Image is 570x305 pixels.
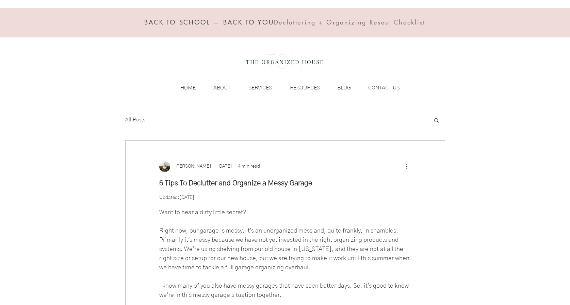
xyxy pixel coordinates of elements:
[159,228,411,271] span: Right now, our garage is messy. It's an unorganized mess and, quite frankly, in shambles. Primari...
[177,83,199,93] p: HOME
[238,164,260,169] span: 4 min read
[179,195,194,200] span: Apr 3, 2024
[433,117,440,123] div: Search
[159,178,411,188] h1: 6 Tips To Declutter and Organize a Messy Garage
[275,83,323,93] a: RESOURCES
[166,83,199,93] a: HOME
[159,209,246,216] span: Want to hear a dirty little secret?
[274,18,425,26] span: Decluttering + Organizing Resest Checklist
[199,83,234,93] a: ABOUT
[274,20,425,26] a: Decluttering + Organizing Resest Checklist
[234,83,275,93] a: SERVICES
[245,83,275,93] p: SERVICES
[166,83,403,93] nav: Site
[125,116,145,123] a: All Posts
[287,83,323,93] p: RESOURCES
[243,48,326,75] img: the organized house
[159,194,411,201] p: Updated:
[334,83,354,93] p: BLOG
[144,18,274,26] span: BACK TO SCHOOL — BACK TO YOU
[124,106,426,134] nav: Blog
[210,83,234,93] p: ABOUT
[354,83,403,93] a: CONTACT US
[323,83,354,93] a: BLOG
[159,283,410,298] span: I know many of you also have messy garages that have seen better days. So, it's good to know we'r...
[217,164,232,169] span: Apr 15, 2023
[365,83,403,93] p: CONTACT US
[403,163,411,171] button: More actions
